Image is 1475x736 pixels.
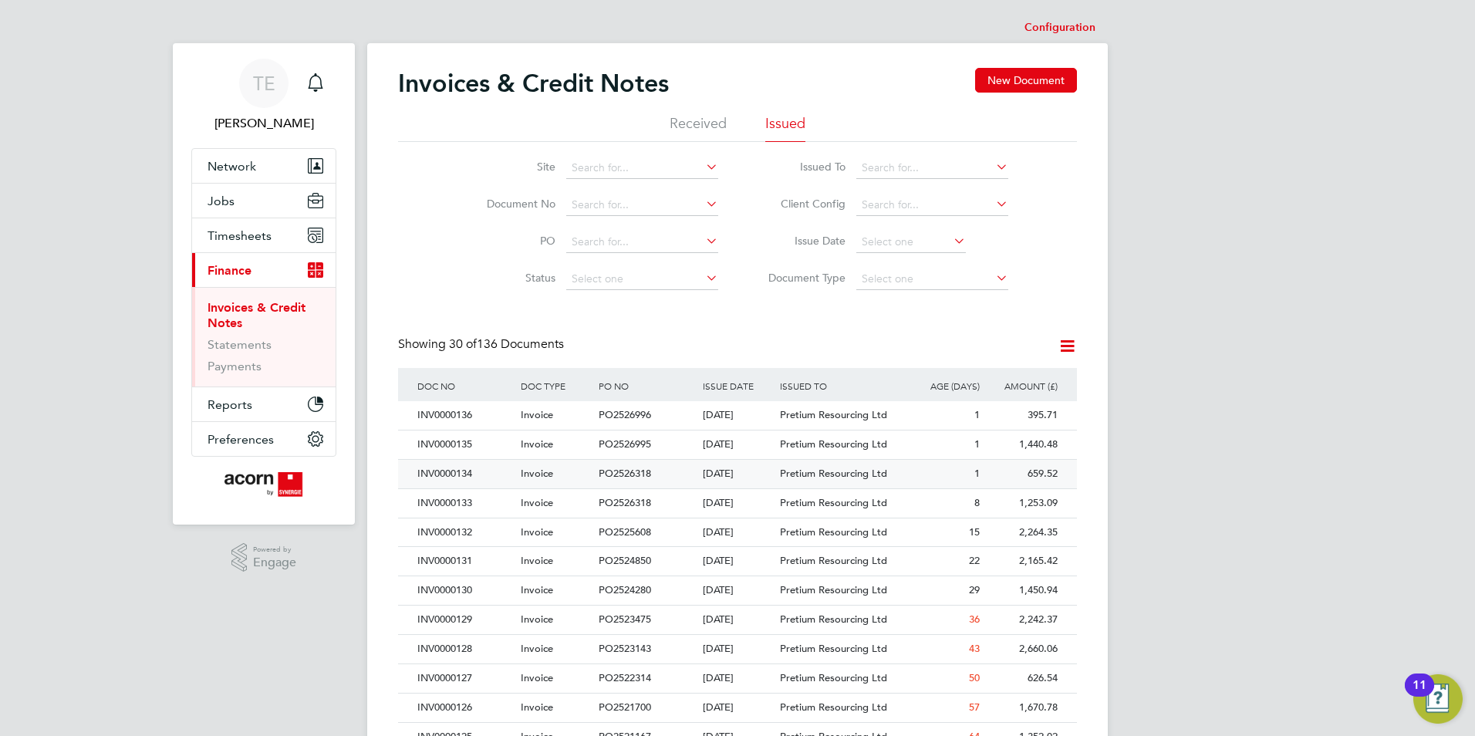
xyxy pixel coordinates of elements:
span: Pretium Resourcing Ltd [780,613,887,626]
div: INV0000130 [413,576,517,605]
label: Site [467,160,555,174]
div: 626.54 [984,664,1062,693]
span: Pretium Resourcing Ltd [780,671,887,684]
img: acornpeople-logo-retina.png [224,472,304,497]
input: Select one [566,268,718,290]
span: Invoice [521,671,553,684]
span: PO2525608 [599,525,651,538]
span: 57 [969,701,980,714]
button: Finance [192,253,336,287]
a: Payments [208,359,262,373]
span: PO2526318 [599,496,651,509]
span: Invoice [521,437,553,451]
input: Search for... [566,194,718,216]
div: 2,660.06 [984,635,1062,663]
div: [DATE] [699,635,777,663]
div: 11 [1413,685,1426,705]
span: PO2521700 [599,701,651,714]
input: Select one [856,268,1008,290]
div: INV0000127 [413,664,517,693]
div: DOC NO [413,368,517,403]
div: Showing [398,336,567,353]
input: Search for... [566,231,718,253]
div: 2,242.37 [984,606,1062,634]
a: Invoices & Credit Notes [208,300,305,330]
div: DOC TYPE [517,368,595,403]
div: INV0000126 [413,694,517,722]
div: 1,440.48 [984,430,1062,459]
li: Received [670,114,727,142]
input: Search for... [566,157,718,179]
span: Invoice [521,642,553,655]
button: Preferences [192,422,336,456]
button: New Document [975,68,1077,93]
span: Pretium Resourcing Ltd [780,642,887,655]
span: 30 of [449,336,477,352]
span: Pretium Resourcing Ltd [780,437,887,451]
span: 50 [969,671,980,684]
h2: Invoices & Credit Notes [398,68,669,99]
div: Finance [192,287,336,387]
div: [DATE] [699,694,777,722]
a: Powered byEngage [231,543,297,572]
button: Timesheets [192,218,336,252]
div: [DATE] [699,460,777,488]
span: Invoice [521,408,553,421]
span: Pretium Resourcing Ltd [780,554,887,567]
div: 395.71 [984,401,1062,430]
div: INV0000136 [413,401,517,430]
div: INV0000131 [413,547,517,576]
span: PO2522314 [599,671,651,684]
div: INV0000129 [413,606,517,634]
label: Document Type [757,271,846,285]
button: Open Resource Center, 11 new notifications [1413,674,1463,724]
div: [DATE] [699,606,777,634]
button: Network [192,149,336,183]
span: 15 [969,525,980,538]
li: Configuration [1024,12,1095,43]
span: 43 [969,642,980,655]
input: Select one [856,231,966,253]
div: 659.52 [984,460,1062,488]
span: Timesheets [208,228,272,243]
div: [DATE] [699,664,777,693]
div: INV0000128 [413,635,517,663]
span: Jobs [208,194,235,208]
span: Invoice [521,701,553,714]
span: TE [253,73,275,93]
a: Statements [208,337,272,352]
span: 136 Documents [449,336,564,352]
div: 1,670.78 [984,694,1062,722]
span: PO2526318 [599,467,651,480]
div: 1,450.94 [984,576,1062,605]
div: ISSUE DATE [699,368,777,403]
li: Issued [765,114,805,142]
span: Teresa Elliot [191,114,336,133]
span: Pretium Resourcing Ltd [780,583,887,596]
div: 2,165.42 [984,547,1062,576]
div: AMOUNT (£) [984,368,1062,403]
div: INV0000134 [413,460,517,488]
div: INV0000135 [413,430,517,459]
span: Powered by [253,543,296,556]
span: Invoice [521,496,553,509]
div: [DATE] [699,576,777,605]
input: Search for... [856,157,1008,179]
button: Jobs [192,184,336,218]
span: 1 [974,467,980,480]
div: [DATE] [699,547,777,576]
span: Finance [208,263,251,278]
span: Reports [208,397,252,412]
span: PO2523143 [599,642,651,655]
div: AGE (DAYS) [906,368,984,403]
span: Pretium Resourcing Ltd [780,496,887,509]
span: Invoice [521,525,553,538]
span: Pretium Resourcing Ltd [780,525,887,538]
div: [DATE] [699,430,777,459]
span: Invoice [521,613,553,626]
span: 1 [974,408,980,421]
nav: Main navigation [173,43,355,525]
label: Issued To [757,160,846,174]
span: Network [208,159,256,174]
span: 22 [969,554,980,567]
